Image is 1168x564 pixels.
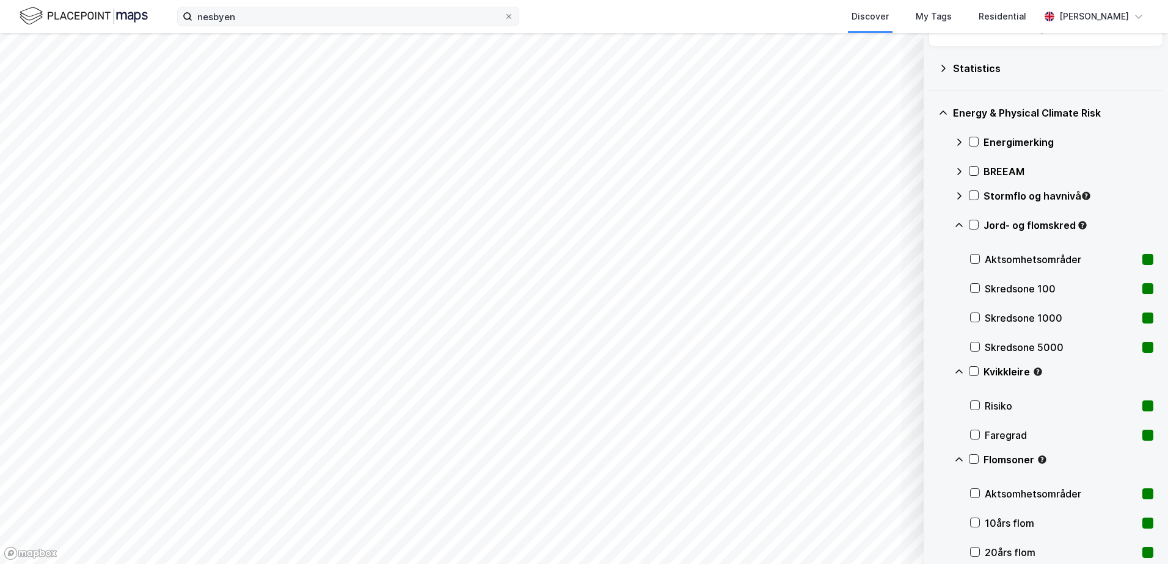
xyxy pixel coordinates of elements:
[1077,220,1088,231] div: Tooltip anchor
[4,546,57,560] a: Mapbox homepage
[984,135,1153,150] div: Energimerking
[984,452,1153,467] div: Flomsoner
[192,7,504,26] input: Search by address, cadastre, landlords, tenants or people
[953,61,1153,76] div: Statistics
[985,311,1137,325] div: Skredsone 1000
[985,545,1137,560] div: 20års flom
[1059,9,1129,24] div: [PERSON_NAME]
[984,189,1153,203] div: Stormflo og havnivå
[984,218,1153,233] div: Jord- og flomskred
[985,340,1137,355] div: Skredsone 5000
[984,164,1153,179] div: BREEAM
[953,106,1153,120] div: Energy & Physical Climate Risk
[985,252,1137,267] div: Aktsomhetsområder
[20,5,148,27] img: logo.f888ab2527a4732fd821a326f86c7f29.svg
[985,516,1137,530] div: 10års flom
[979,9,1026,24] div: Residential
[1107,505,1168,564] iframe: Chat Widget
[1037,454,1048,465] div: Tooltip anchor
[985,486,1137,501] div: Aktsomhetsområder
[1081,190,1092,201] div: Tooltip anchor
[985,281,1137,296] div: Skredsone 100
[985,399,1137,413] div: Risiko
[985,428,1137,443] div: Faregrad
[916,9,952,24] div: My Tags
[984,364,1153,379] div: Kvikkleire
[852,9,889,24] div: Discover
[1032,366,1043,377] div: Tooltip anchor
